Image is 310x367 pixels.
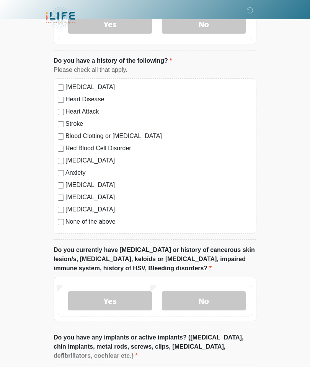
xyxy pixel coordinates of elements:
label: Anxiety [65,168,252,177]
label: Do you have any implants or active implants? ([MEDICAL_DATA], chin implants, metal rods, screws, ... [54,333,256,361]
input: Anxiety [58,170,64,176]
input: [MEDICAL_DATA] [58,207,64,213]
label: [MEDICAL_DATA] [65,205,252,214]
input: [MEDICAL_DATA] [58,182,64,188]
label: [MEDICAL_DATA] [65,180,252,190]
label: Do you have a history of the following? [54,56,172,65]
label: Yes [68,291,152,310]
label: Blood Clotting or [MEDICAL_DATA] [65,132,252,141]
label: [MEDICAL_DATA] [65,193,252,202]
input: None of the above [58,219,64,225]
input: Blood Clotting or [MEDICAL_DATA] [58,133,64,140]
label: Do you currently have [MEDICAL_DATA] or history of cancerous skin lesion/s, [MEDICAL_DATA], keloi... [54,245,256,273]
label: Heart Disease [65,95,252,104]
input: Heart Disease [58,97,64,103]
label: [MEDICAL_DATA] [65,156,252,165]
input: Red Blood Cell Disorder [58,146,64,152]
label: No [162,291,246,310]
label: Red Blood Cell Disorder [65,144,252,153]
label: Stroke [65,119,252,128]
input: Heart Attack [58,109,64,115]
input: Stroke [58,121,64,127]
input: [MEDICAL_DATA] [58,158,64,164]
label: Heart Attack [65,107,252,116]
input: [MEDICAL_DATA] [58,195,64,201]
label: [MEDICAL_DATA] [65,83,252,92]
label: None of the above [65,217,252,226]
input: [MEDICAL_DATA] [58,84,64,91]
img: iLIFE Anti-Aging Center Logo [46,6,75,30]
div: Please check all that apply. [54,65,256,75]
